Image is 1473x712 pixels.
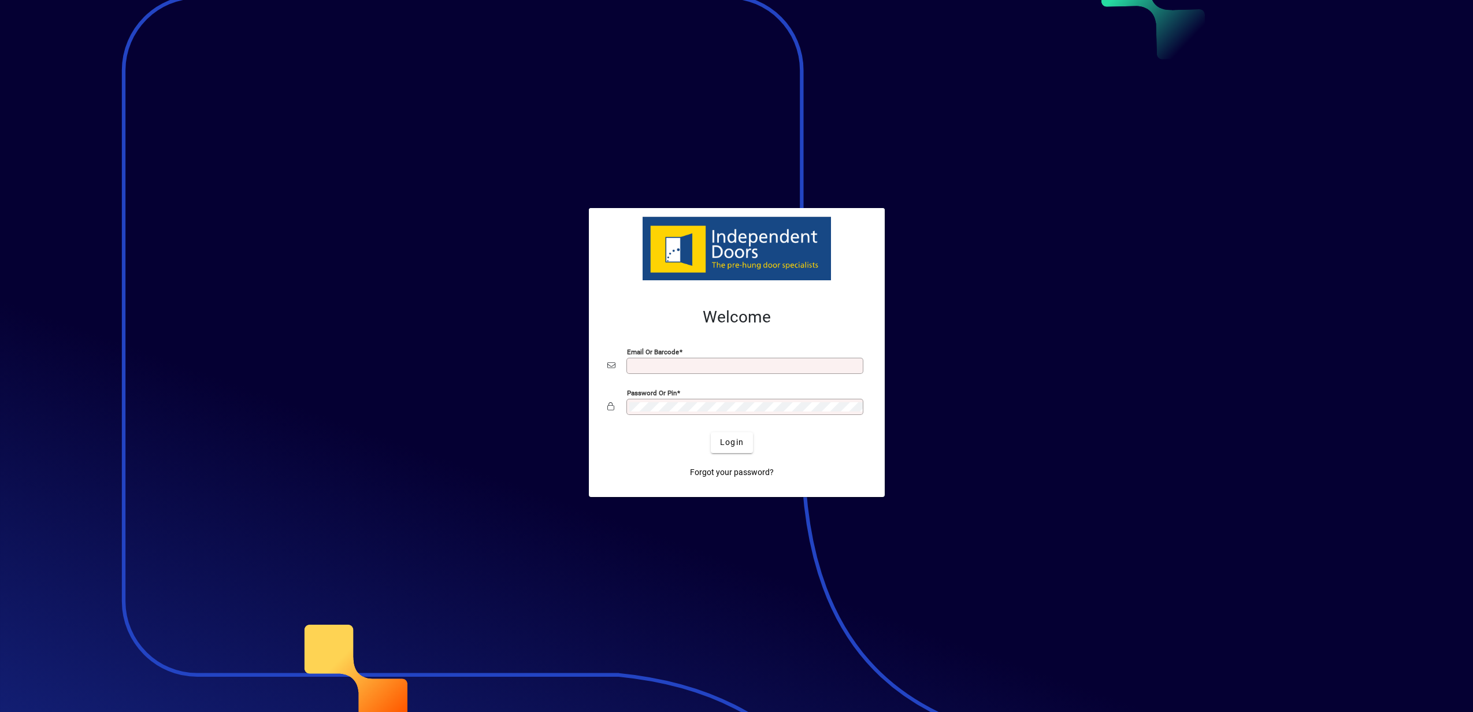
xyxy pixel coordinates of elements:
span: Login [720,436,744,448]
span: Forgot your password? [690,466,774,479]
button: Login [711,432,753,453]
a: Forgot your password? [685,462,778,483]
h2: Welcome [607,307,866,327]
mat-label: Password or Pin [627,388,677,396]
mat-label: Email or Barcode [627,347,679,355]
